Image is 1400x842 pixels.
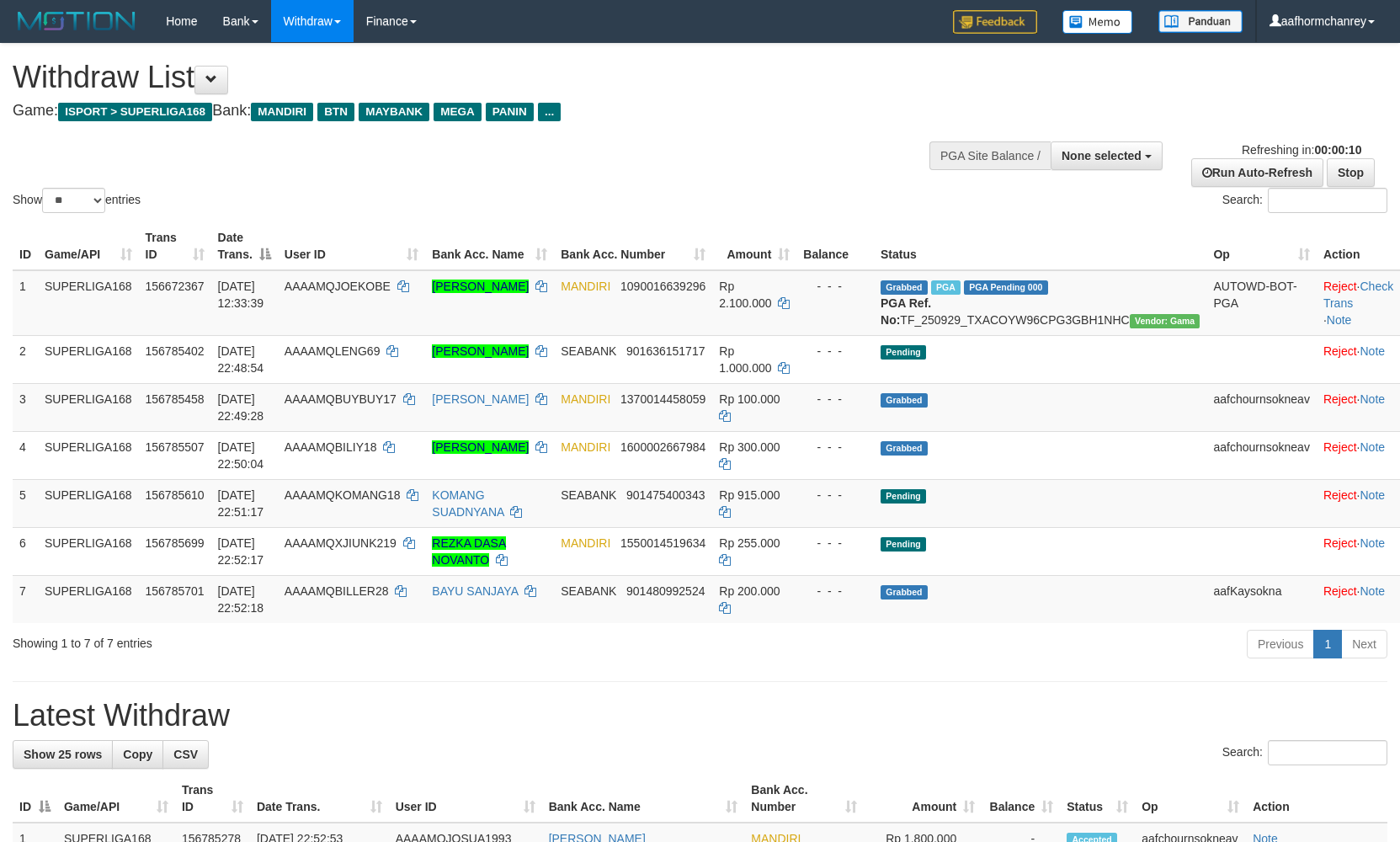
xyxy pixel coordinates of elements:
span: Pending [881,345,926,360]
h1: Latest Withdraw [13,699,1387,733]
td: 7 [13,575,38,623]
td: · · [1317,270,1400,336]
span: Rp 200.000 [719,584,780,598]
img: MOTION_logo.png [13,8,141,34]
div: - - - [803,487,867,504]
span: Grabbed [881,585,928,600]
span: Grabbed [881,393,928,408]
td: aafKaysokna [1206,575,1316,623]
select: Showentries [42,188,105,213]
a: BAYU SANJAYA [432,584,518,598]
img: Button%20Memo.svg [1062,10,1133,34]
input: Search: [1268,188,1387,213]
span: Rp 915.000 [719,488,780,502]
th: Bank Acc. Number: activate to sort column ascending [744,775,864,823]
th: Amount: activate to sort column ascending [864,775,982,823]
span: [DATE] 12:33:39 [218,280,264,310]
a: Check Trans [1323,280,1393,310]
td: TF_250929_TXACOYW96CPG3GBH1NHC [874,270,1206,336]
a: Previous [1247,630,1314,658]
div: - - - [803,343,867,360]
span: AAAAMQBUYBUY17 [285,392,397,406]
label: Search: [1222,740,1387,765]
span: BTN [317,103,354,121]
div: - - - [803,278,867,295]
span: Copy 1600002667984 to clipboard [620,440,705,454]
th: Balance: activate to sort column ascending [982,775,1060,823]
span: Vendor URL: https://trx31.1velocity.biz [1130,314,1200,328]
span: Rp 100.000 [719,392,780,406]
span: AAAAMQKOMANG18 [285,488,401,502]
td: SUPERLIGA168 [38,383,139,431]
a: Note [1360,488,1385,502]
span: Pending [881,489,926,504]
img: panduan.png [1158,10,1243,33]
td: SUPERLIGA168 [38,335,139,383]
span: 156785507 [146,440,205,454]
span: Rp 300.000 [719,440,780,454]
span: AAAAMQJOEKOBE [285,280,391,293]
a: Reject [1323,280,1357,293]
th: Bank Acc. Name: activate to sort column ascending [542,775,745,823]
span: Rp 2.100.000 [719,280,771,310]
th: Op: activate to sort column ascending [1206,222,1316,270]
span: AAAAMQXJIUNK219 [285,536,397,550]
a: Reject [1323,488,1357,502]
th: Bank Acc. Number: activate to sort column ascending [554,222,712,270]
a: Run Auto-Refresh [1191,158,1323,187]
span: Pending [881,537,926,552]
span: 156672367 [146,280,205,293]
span: AAAAMQBILIY18 [285,440,377,454]
div: - - - [803,583,867,600]
th: Action [1246,775,1387,823]
b: PGA Ref. No: [881,296,931,327]
a: Reject [1323,536,1357,550]
td: · [1317,527,1400,575]
th: ID [13,222,38,270]
a: Note [1327,313,1352,327]
th: Game/API: activate to sort column ascending [38,222,139,270]
span: Copy 901475400343 to clipboard [626,488,705,502]
span: Rp 255.000 [719,536,780,550]
label: Show entries [13,188,141,213]
th: User ID: activate to sort column ascending [278,222,425,270]
span: Copy [123,748,152,761]
span: [DATE] 22:48:54 [218,344,264,375]
strong: 00:00:10 [1314,143,1361,157]
td: · [1317,335,1400,383]
span: Copy 901480992524 to clipboard [626,584,705,598]
th: Date Trans.: activate to sort column descending [211,222,278,270]
a: KOMANG SUADNYANA [432,488,503,519]
span: Grabbed [881,441,928,456]
a: [PERSON_NAME] [432,392,529,406]
th: Trans ID: activate to sort column ascending [175,775,250,823]
th: Amount: activate to sort column ascending [712,222,796,270]
span: MANDIRI [251,103,313,121]
td: 4 [13,431,38,479]
td: SUPERLIGA168 [38,527,139,575]
td: 2 [13,335,38,383]
td: SUPERLIGA168 [38,270,139,336]
td: 5 [13,479,38,527]
span: MANDIRI [561,392,610,406]
a: Note [1360,584,1385,598]
a: Stop [1327,158,1375,187]
h1: Withdraw List [13,61,917,94]
h4: Game: Bank: [13,103,917,120]
span: Copy 1370014458059 to clipboard [620,392,705,406]
a: 1 [1313,630,1342,658]
span: None selected [1062,149,1142,163]
td: SUPERLIGA168 [38,575,139,623]
a: Reject [1323,344,1357,358]
th: Trans ID: activate to sort column ascending [139,222,211,270]
th: Op: activate to sort column ascending [1135,775,1246,823]
td: · [1317,479,1400,527]
span: PANIN [486,103,534,121]
a: Reject [1323,584,1357,598]
span: ... [538,103,561,121]
a: [PERSON_NAME] [432,440,529,454]
span: [DATE] 22:52:17 [218,536,264,567]
span: AAAAMQLENG69 [285,344,381,358]
td: aafchournsokneav [1206,383,1316,431]
th: Status: activate to sort column ascending [1060,775,1135,823]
